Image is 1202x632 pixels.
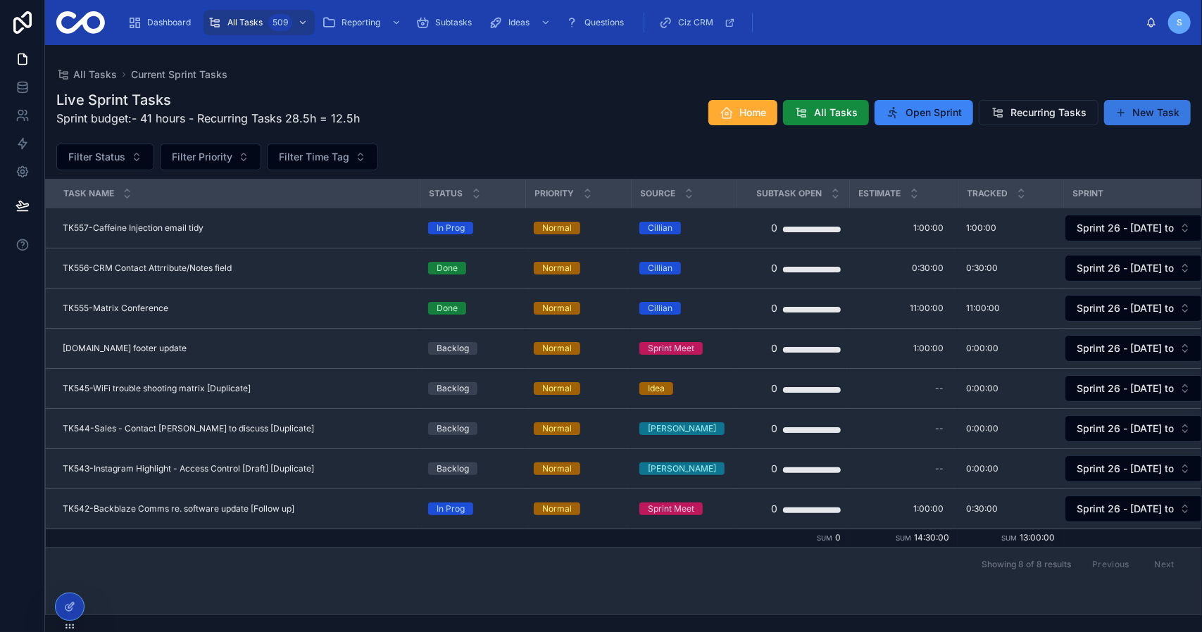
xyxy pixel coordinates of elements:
span: Sprint 26 - [DATE] to [DATE] [1077,341,1174,355]
button: Select Button [267,144,378,170]
div: Idea [648,382,665,395]
a: Subtasks [411,10,482,35]
small: Sum [1001,534,1017,542]
a: 0:00:00 [966,463,1055,474]
a: Done [428,262,517,274]
a: 1:00:00 [858,217,949,239]
div: Normal [542,342,572,355]
button: All Tasks [783,100,869,125]
a: Backlog [428,382,517,395]
span: Sprint 26 - [DATE] to [DATE] [1077,381,1174,396]
span: Sprint 26 - [DATE] to [DATE] [1077,261,1174,275]
a: Done [428,302,517,315]
div: 0 [771,214,777,242]
a: 0:30:00 [858,257,949,279]
span: TK557-Caffeine Injection email tidy [63,222,204,234]
a: TK556-CRM Contact Attrribute/Notes field [63,263,411,274]
span: 11:00:00 [910,303,944,314]
span: 1:00:00 [966,222,996,234]
span: 0:00:00 [966,343,998,354]
span: 1:00:00 [913,343,944,354]
a: 0:00:00 [966,423,1055,434]
a: Reporting [318,10,408,35]
span: 0:30:00 [966,263,998,274]
a: Backlog [428,342,517,355]
div: Normal [542,262,572,274]
div: Done [437,302,458,315]
p: Sprint budget:- 41 hours - Recurring Tasks 28.5h = 12.5h [56,110,360,127]
a: Dashboard [123,10,201,35]
small: Sum [817,534,832,542]
a: -- [858,377,949,400]
a: 11:00:00 [858,297,949,320]
a: 0 [745,294,841,322]
a: Normal [534,262,622,274]
span: Showing 8 of 8 results [982,559,1071,570]
a: All Tasks [56,68,117,82]
span: Filter Time Tag [279,150,349,164]
div: [PERSON_NAME] [648,462,716,475]
a: 0:30:00 [966,503,1055,514]
a: 1:00:00 [966,222,1055,234]
a: TK545-WiFi trouble shooting matrix [Duplicate] [63,383,411,394]
div: -- [935,383,944,394]
span: Priority [535,188,575,199]
a: 0:00:00 [966,383,1055,394]
a: Backlog [428,462,517,475]
span: TK544-Sales - Contact [PERSON_NAME] to discuss [Duplicate] [63,423,314,434]
div: In Prog [437,222,465,234]
span: Questions [584,17,624,28]
div: scrollable content [116,7,1146,38]
button: New Task [1104,100,1191,125]
button: Select Button [56,144,154,170]
button: Select Button [160,144,261,170]
span: All Tasks [227,17,263,28]
span: Open Sprint [906,106,962,120]
span: Filter Status [68,150,125,164]
a: TK542-Backblaze Comms re. software update [Follow up] [63,503,411,514]
span: 0:00:00 [966,383,998,394]
a: In Prog [428,503,517,515]
span: Sprint 26 - [DATE] to [DATE] [1077,301,1174,315]
a: 1:00:00 [858,337,949,360]
img: App logo [56,11,105,34]
div: Normal [542,222,572,234]
a: 1:00:00 [858,498,949,520]
a: Cillian [639,262,728,274]
div: 0 [771,455,777,483]
h1: Live Sprint Tasks [56,90,360,110]
span: 0:30:00 [912,263,944,274]
a: [PERSON_NAME] [639,462,728,475]
span: 0:00:00 [966,463,998,474]
span: Sprint [1073,188,1104,199]
a: Sprint Meet [639,503,728,515]
span: Sprint 26 - [DATE] to [DATE] [1077,502,1174,516]
div: 0 [771,254,777,282]
a: Idea [639,382,728,395]
span: Ciz CRM [678,17,713,28]
a: Normal [534,503,622,515]
a: Normal [534,422,622,435]
span: 13:00:00 [1020,532,1055,543]
a: 0:30:00 [966,263,1055,274]
span: [DOMAIN_NAME] footer update [63,343,187,354]
a: 0 [745,254,841,282]
div: 0 [771,495,777,523]
span: 0:00:00 [966,423,998,434]
a: Ideas [484,10,558,35]
span: Status [430,188,463,199]
span: Subtasks [435,17,472,28]
span: 11:00:00 [966,303,1000,314]
div: In Prog [437,503,465,515]
a: 0 [745,415,841,443]
a: Normal [534,222,622,234]
span: 1:00:00 [913,503,944,514]
span: 14:30:00 [914,532,949,543]
span: Sprint 26 - [DATE] to [DATE] [1077,462,1174,476]
span: Home [739,106,766,120]
a: Ciz CRM [654,10,742,35]
span: 1:00:00 [913,222,944,234]
div: Backlog [437,342,469,355]
div: Sprint Meet [648,342,694,355]
span: All Tasks [814,106,858,120]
